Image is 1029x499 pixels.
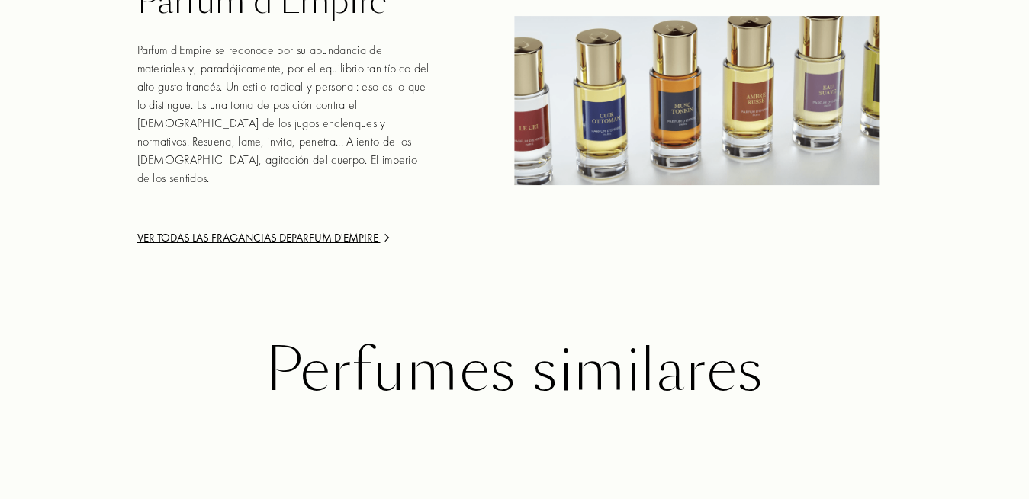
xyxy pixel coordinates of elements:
div: Parfum d'Empire se reconoce por su abundancia de materiales y, paradójicamente, por el equilibrio... [137,41,430,187]
img: Parfum d'Empire banner [514,16,879,185]
a: Ver todas las fragancias deParfum d'Empire [137,229,430,247]
div: Ver todas las fragancias de Parfum d'Empire [137,229,430,247]
div: Perfumes similares [88,337,942,403]
img: arrow.png [381,232,393,244]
